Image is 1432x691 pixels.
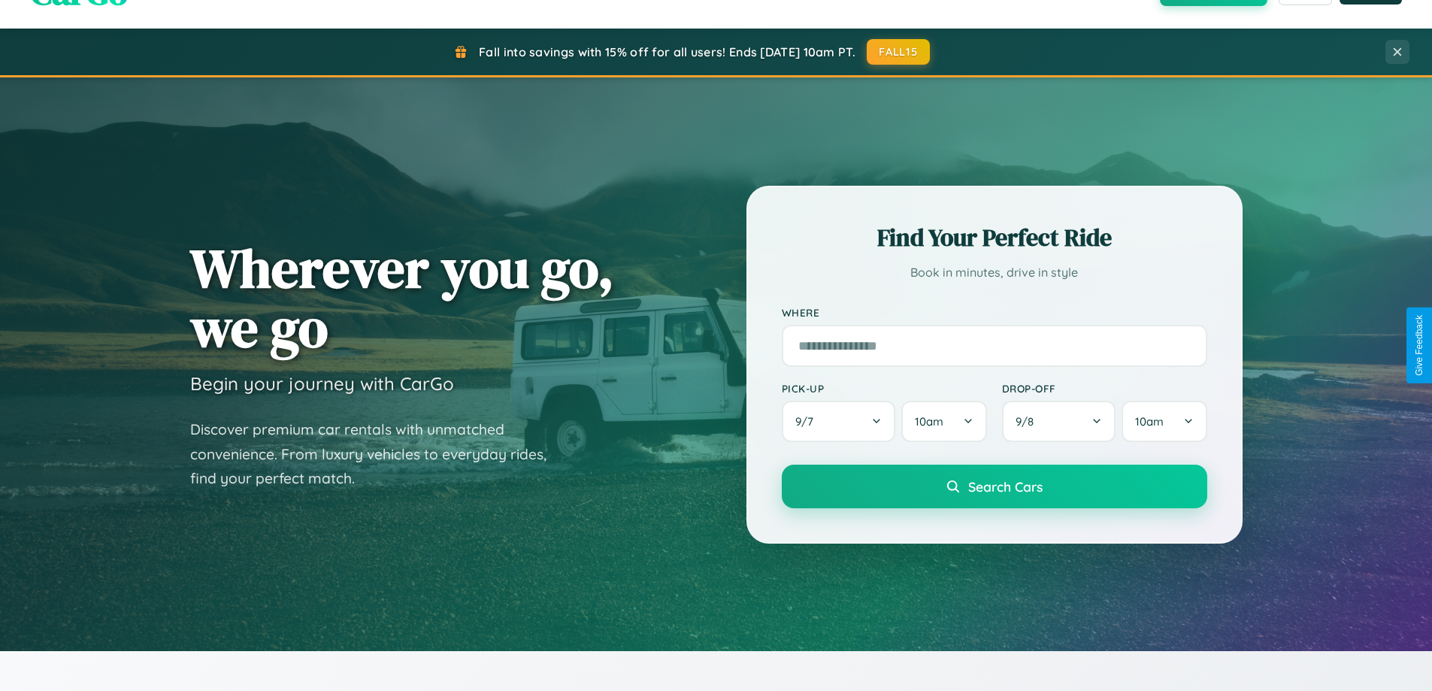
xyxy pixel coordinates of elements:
span: Search Cars [968,478,1043,495]
p: Discover premium car rentals with unmatched convenience. From luxury vehicles to everyday rides, ... [190,417,566,491]
span: 10am [1135,414,1164,429]
button: 9/8 [1002,401,1116,442]
div: Give Feedback [1414,315,1424,376]
label: Pick-up [782,382,987,395]
span: 9 / 7 [795,414,821,429]
button: FALL15 [867,39,930,65]
button: 9/7 [782,401,896,442]
h2: Find Your Perfect Ride [782,221,1207,254]
button: 10am [1122,401,1206,442]
h3: Begin your journey with CarGo [190,372,454,395]
button: Search Cars [782,465,1207,508]
h1: Wherever you go, we go [190,238,614,357]
span: 9 / 8 [1016,414,1041,429]
span: 10am [915,414,943,429]
label: Drop-off [1002,382,1207,395]
p: Book in minutes, drive in style [782,262,1207,283]
button: 10am [901,401,986,442]
span: Fall into savings with 15% off for all users! Ends [DATE] 10am PT. [479,44,855,59]
label: Where [782,306,1207,319]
